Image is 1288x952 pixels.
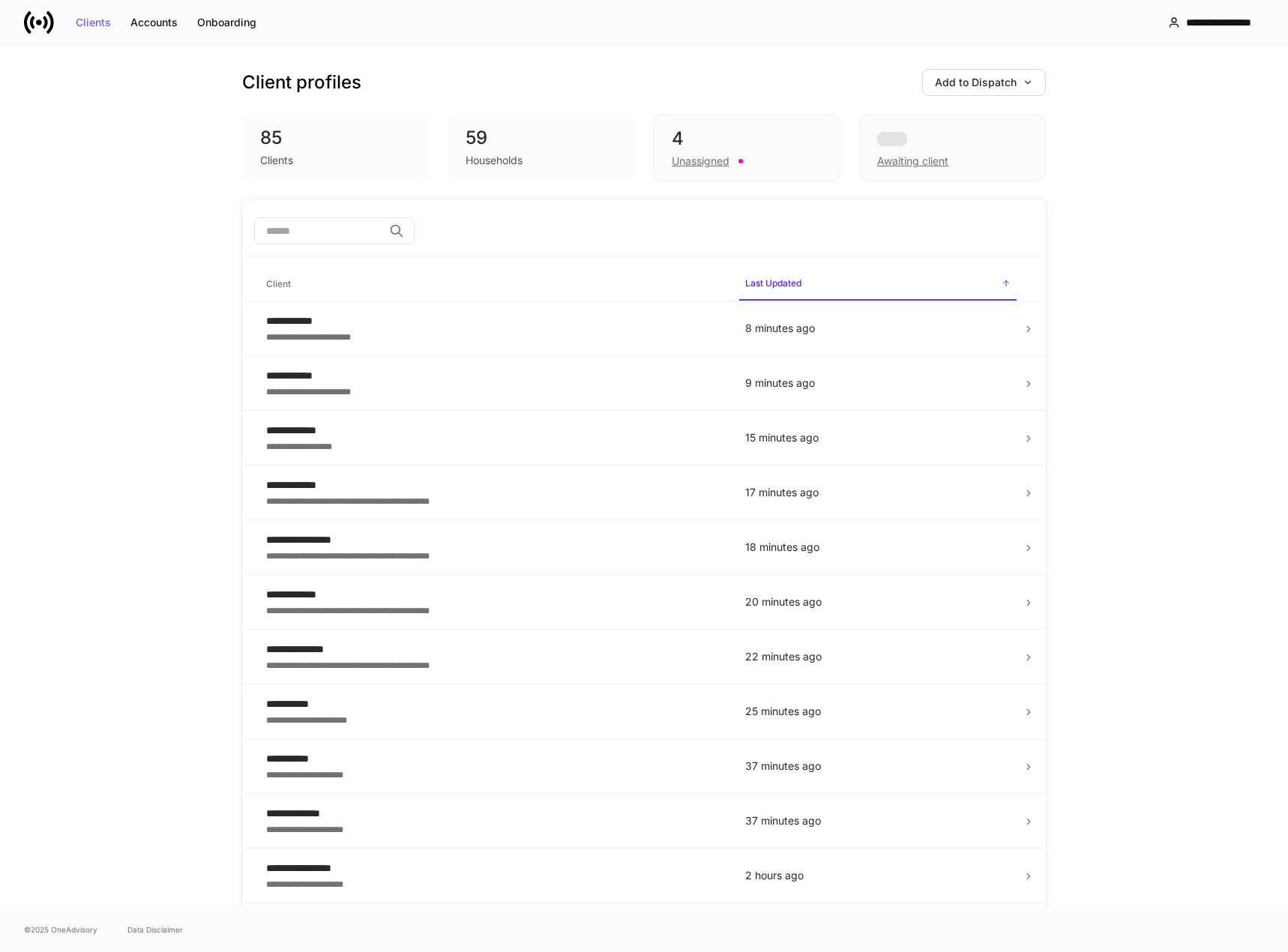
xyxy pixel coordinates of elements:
div: 59 [466,126,617,150]
span: Client [260,269,727,300]
button: Onboarding [187,10,266,34]
p: 18 minutes ago [745,540,1011,555]
p: 2 hours ago [745,868,1011,883]
p: 37 minutes ago [745,813,1011,828]
span: Last Updated [739,268,1017,301]
span: © 2025 OneAdvisory [24,924,97,936]
p: 25 minutes ago [745,704,1011,719]
p: 9 minutes ago [745,376,1011,391]
div: Awaiting client [858,114,1046,181]
p: 8 minutes ago [745,321,1011,336]
p: 20 minutes ago [745,594,1011,609]
p: 15 minutes ago [745,430,1011,445]
button: Add to Dispatch [922,69,1046,96]
div: Unassigned [672,154,729,169]
p: 17 minutes ago [745,485,1011,500]
div: 4Unassigned [653,114,840,181]
div: Clients [260,153,293,168]
div: Add to Dispatch [935,77,1033,88]
div: 4 [672,127,822,151]
button: Clients [66,10,121,34]
div: Clients [76,17,111,28]
button: Accounts [121,10,187,34]
div: Onboarding [197,17,256,28]
div: 85 [260,126,412,150]
div: Awaiting client [877,154,948,169]
h3: Client profiles [242,70,361,94]
p: 22 minutes ago [745,649,1011,664]
a: Data Disclaimer [127,924,183,936]
h6: Last Updated [745,276,801,290]
p: 37 minutes ago [745,759,1011,774]
div: Accounts [130,17,178,28]
h6: Client [266,277,291,291]
div: Households [466,153,523,168]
